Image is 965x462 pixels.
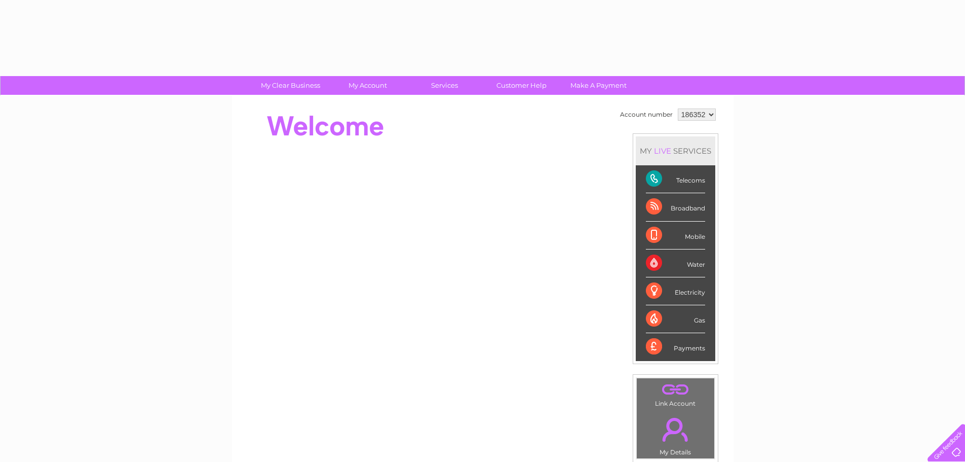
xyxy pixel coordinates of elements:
[639,412,712,447] a: .
[636,136,715,165] div: MY SERVICES
[403,76,486,95] a: Services
[636,409,715,459] td: My Details
[480,76,563,95] a: Customer Help
[557,76,640,95] a: Make A Payment
[646,305,705,333] div: Gas
[646,222,705,250] div: Mobile
[617,106,675,123] td: Account number
[646,250,705,277] div: Water
[639,381,712,399] a: .
[646,165,705,193] div: Telecoms
[636,378,715,410] td: Link Account
[652,146,673,156] div: LIVE
[326,76,409,95] a: My Account
[646,277,705,305] div: Electricity
[646,193,705,221] div: Broadband
[646,333,705,361] div: Payments
[249,76,332,95] a: My Clear Business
